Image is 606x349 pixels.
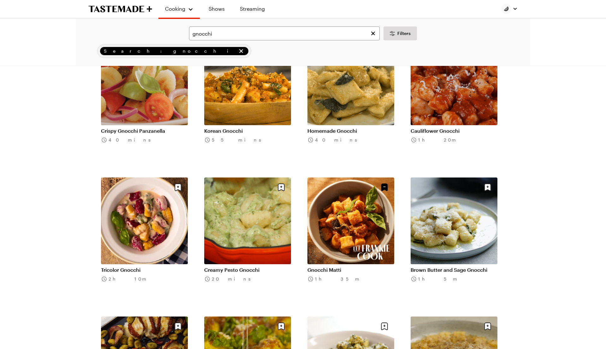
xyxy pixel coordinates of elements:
button: Save recipe [482,181,494,193]
button: Desktop filters [383,26,417,40]
button: Save recipe [378,320,390,332]
button: Save recipe [275,320,287,332]
button: Save recipe [275,181,287,193]
button: Save recipe [172,320,184,332]
a: Cauliflower Gnocchi [411,128,497,134]
button: Unsave Recipe [378,181,390,193]
a: Gnocchi Matti [307,267,394,273]
a: Korean Gnocchi [204,128,291,134]
a: Tricolor Gnocchi [101,267,188,273]
span: Search: gnocchi [104,48,236,55]
a: Crispy Gnocchi Panzanella [101,128,188,134]
a: Creamy Pesto Gnocchi [204,267,291,273]
a: Brown Butter and Sage Gnocchi [411,267,497,273]
button: remove Search: gnocchi [238,48,245,55]
a: Homemade Gnocchi [307,128,394,134]
span: Cooking [165,6,185,12]
button: Save recipe [172,181,184,193]
button: Save recipe [482,320,494,332]
a: To Tastemade Home Page [88,5,152,13]
button: Cooking [165,3,193,15]
button: Profile picture [501,4,518,14]
span: Filters [397,30,411,37]
button: Clear search [370,30,377,37]
img: Profile picture [501,4,511,14]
